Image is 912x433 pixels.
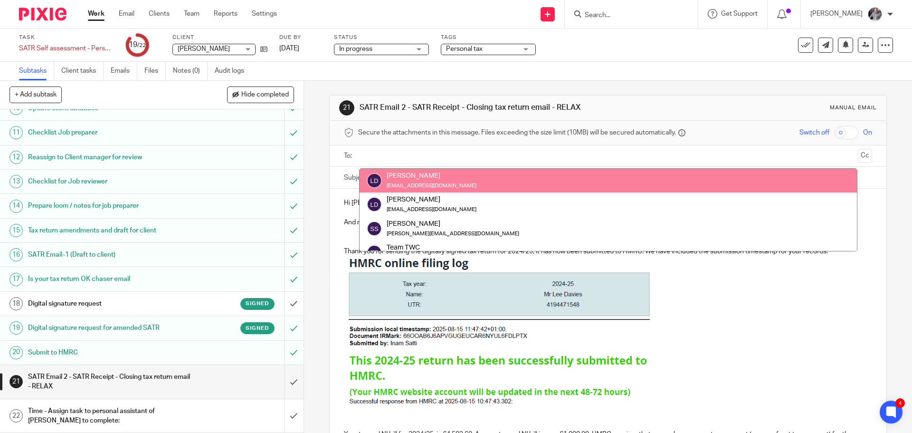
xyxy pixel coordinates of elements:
[241,91,289,99] span: Hide completed
[215,62,251,80] a: Audit logs
[149,9,170,19] a: Clients
[858,149,872,163] button: Cc
[9,297,23,310] div: 18
[810,9,863,19] p: [PERSON_NAME]
[367,221,382,236] img: svg%3E
[246,299,269,308] span: Signed
[111,62,137,80] a: Emails
[867,7,883,22] img: -%20%20-%20studio@ingrained.co.uk%20for%20%20-20220223%20at%20101413%20-%201W1A2026.jpg
[334,34,429,41] label: Status
[441,34,536,41] label: Tags
[584,11,669,20] input: Search
[28,346,192,360] h1: Submit to HMRC
[279,45,299,52] span: [DATE]
[9,375,23,388] div: 21
[279,34,322,41] label: Due by
[895,398,905,408] div: 4
[344,151,354,161] label: To:
[9,126,23,139] div: 11
[9,346,23,359] div: 20
[129,39,146,50] div: 19
[9,248,23,261] div: 16
[28,297,192,311] h1: Digital signature request
[9,87,62,103] button: + Add subtask
[172,34,267,41] label: Client
[9,273,23,286] div: 17
[344,256,653,407] img: Image
[721,10,758,17] span: Get Support
[28,321,192,335] h1: Digital signature request for amended SATR
[344,227,872,256] p: Thank you for sending the digitally signed tax return for 2024/25; it has now been submitted to H...
[387,219,519,228] div: [PERSON_NAME]
[9,224,23,237] div: 15
[28,370,192,394] h1: SATR Email 2 - SATR Receipt - Closing tax return email - RELAX
[173,62,208,80] a: Notes (0)
[28,272,192,286] h1: Is your tax return OK chaser email
[344,208,872,227] p: And relax…. your amended tax return for 2024/25 has been successfully submitted
[19,8,66,20] img: Pixie
[367,197,382,212] img: svg%3E
[9,175,23,188] div: 13
[9,200,23,213] div: 14
[446,46,483,52] span: Personal tax
[358,128,676,137] span: Secure the attachments in this message. Files exceeding the size limit (10MB) will be secured aut...
[387,171,476,181] div: [PERSON_NAME]
[19,44,114,53] div: SATR Self assessment - Personal tax return 24/25
[28,125,192,140] h1: Checklist Job preparer
[19,62,54,80] a: Subtasks
[184,9,199,19] a: Team
[367,173,382,188] img: svg%3E
[178,46,230,52] span: [PERSON_NAME]
[119,9,134,19] a: Email
[387,207,476,212] small: [EMAIL_ADDRESS][DOMAIN_NAME]
[227,87,294,103] button: Hide completed
[61,62,104,80] a: Client tasks
[28,199,192,213] h1: Prepare loom / notes for job preparer
[137,43,146,48] small: /22
[387,231,519,236] small: [PERSON_NAME][EMAIL_ADDRESS][DOMAIN_NAME]
[28,248,192,262] h1: SATR Email-1 (Draft to client)
[144,62,166,80] a: Files
[28,223,192,238] h1: Tax return amendments and draft for client
[246,324,269,332] span: Signed
[339,100,354,115] div: 21
[252,9,277,19] a: Settings
[28,404,192,428] h1: Time - Assign task to personal assistant of [PERSON_NAME] to complete:
[387,183,476,188] small: [EMAIL_ADDRESS][DOMAIN_NAME]
[367,245,382,260] img: svg%3E
[214,9,237,19] a: Reports
[344,198,872,208] p: Hi [PERSON_NAME],
[28,174,192,189] h1: Checklist for Job reviewer
[19,34,114,41] label: Task
[88,9,104,19] a: Work
[339,46,372,52] span: In progress
[9,151,23,164] div: 12
[387,243,476,252] div: Team TWC
[387,195,476,204] div: [PERSON_NAME]
[799,128,829,137] span: Switch off
[9,321,23,335] div: 19
[360,103,628,113] h1: SATR Email 2 - SATR Receipt - Closing tax return email - RELAX
[830,104,877,112] div: Manual email
[9,409,23,423] div: 22
[344,173,369,183] label: Subject:
[863,128,872,137] span: On
[28,150,192,164] h1: Reassign to Client manager for review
